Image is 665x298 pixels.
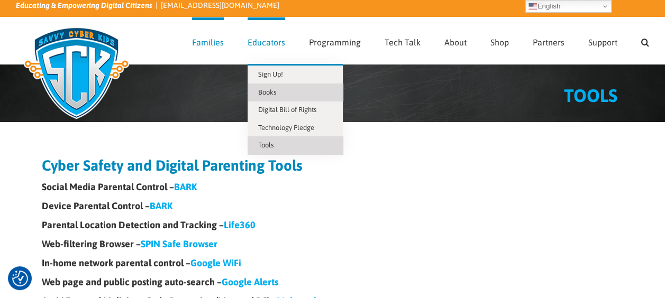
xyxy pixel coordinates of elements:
[444,38,467,46] span: About
[42,258,624,268] h4: In-home network parental control –
[258,141,274,149] span: Tools
[258,124,314,132] span: Technology Pledge
[490,38,509,46] span: Shop
[588,17,617,64] a: Support
[192,38,224,46] span: Families
[12,271,28,286] button: Consent Preferences
[385,17,421,64] a: Tech Talk
[309,17,361,64] a: Programming
[588,38,617,46] span: Support
[248,38,285,46] span: Educators
[12,271,28,286] img: Revisit consent button
[309,38,361,46] span: Programming
[533,38,564,46] span: Partners
[150,200,172,211] a: BARK
[42,201,624,211] h4: Device Parental Control –
[248,101,343,119] a: Digital Bill of Rights
[248,136,343,154] a: Tools
[248,83,343,101] a: Books
[258,106,316,114] span: Digital Bill of Rights
[42,182,624,192] h4: Social Media Parental Control –
[533,17,564,64] a: Partners
[161,1,279,10] a: [EMAIL_ADDRESS][DOMAIN_NAME]
[222,276,278,287] a: Google Alerts
[192,17,649,64] nav: Main Menu
[641,17,649,64] a: Search
[42,239,624,249] h4: Web-filtering Browser –
[192,17,224,64] a: Families
[490,17,509,64] a: Shop
[42,277,624,287] h4: Web page and public posting auto-search –
[141,238,217,249] a: SPIN Safe Browser
[564,85,617,106] span: TOOLS
[258,88,276,96] span: Books
[258,70,283,78] span: Sign Up!
[224,219,256,230] a: Life360
[444,17,467,64] a: About
[385,38,421,46] span: Tech Talk
[248,119,343,137] a: Technology Pledge
[16,20,137,126] img: Savvy Cyber Kids Logo
[42,158,624,173] h2: Cyber Safety and Digital Parenting Tools
[174,181,197,192] a: BARK
[529,2,537,11] img: en
[42,220,624,230] h4: Parental Location Detection and Tracking –
[190,257,241,268] a: Google WiFi
[248,66,343,83] a: Sign Up!
[248,17,285,64] a: Educators
[16,1,152,10] i: Educating & Empowering Digital Citizens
